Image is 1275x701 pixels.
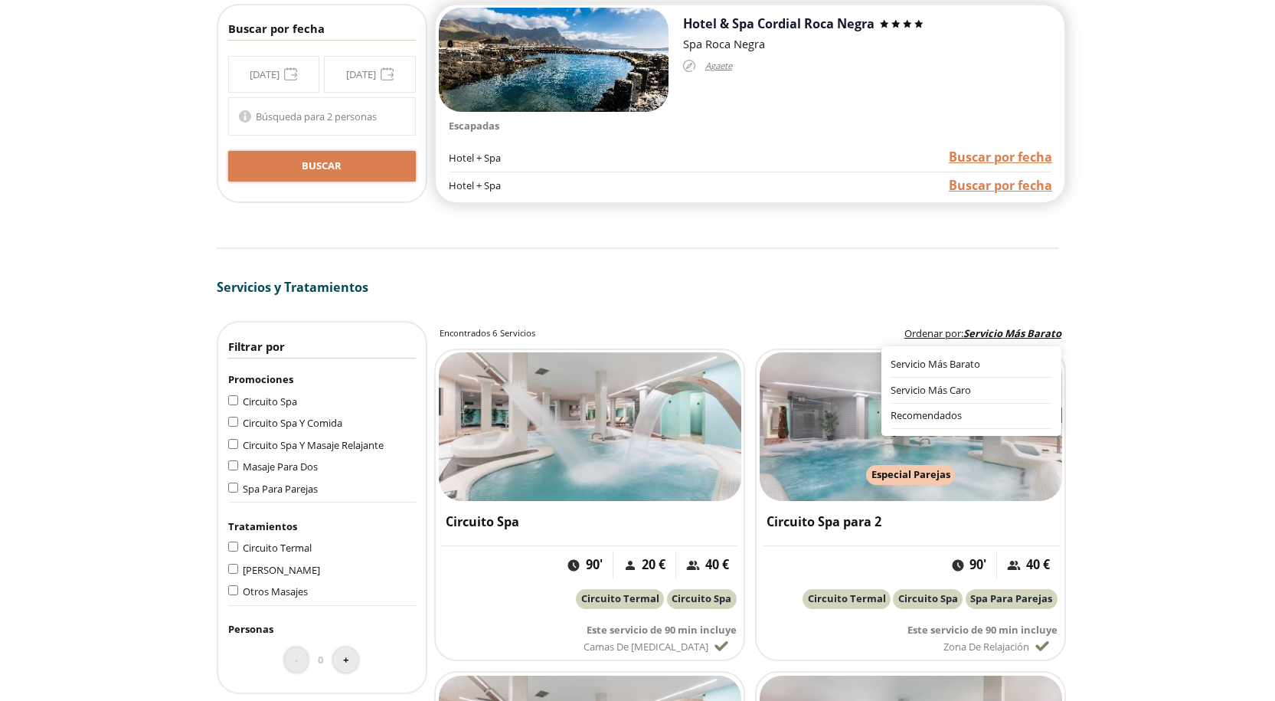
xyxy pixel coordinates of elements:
[866,465,955,485] button: Especial Parejas
[449,119,499,133] span: Escapadas
[943,640,1029,654] span: Zona de Relajación
[285,647,308,673] button: -
[949,177,1052,195] a: Buscar por fecha
[755,349,1066,661] a: Especial ParejasCircuito Spa para 290'40 €Circuito TermalCircuito SpaSpa Para ParejasEste servici...
[228,372,293,386] span: Promociones
[1026,556,1050,574] span: 40 €
[587,623,737,637] span: Este servicio de 90 min incluye
[898,591,958,605] span: Circuito Spa
[907,623,1058,637] span: Este servicio de 90 min incluye
[243,541,312,555] span: Circuito Termal
[584,640,708,654] span: Camas de [MEDICAL_DATA]
[581,591,659,605] span: Circuito Termal
[449,144,690,172] div: Hotel + Spa
[904,326,961,340] span: Ordenar por
[217,279,368,296] span: Servicios y Tratamientos
[705,57,732,75] span: Agaete
[243,438,384,452] span: Circuito Spa Y Masaje Relajante
[440,327,535,339] h2: Encontrados 6 Servicios
[256,110,377,123] span: Búsqueda para 2 personas
[333,647,358,673] button: +
[963,326,1061,340] span: Servicio Más Barato
[808,591,886,605] span: Circuito Termal
[803,589,891,609] button: Circuito Termal
[705,556,729,574] span: 40 €
[243,416,342,430] span: Circuito Spa Y Comida
[243,395,297,408] span: Circuito Spa
[683,35,1062,53] div: Spa Roca Negra
[970,591,1052,605] span: Spa Para Parejas
[767,513,1054,531] h3: Circuito Spa para 2
[969,556,986,574] span: 90'
[949,149,1052,166] a: Buscar por fecha
[228,21,325,36] span: Buscar por fecha
[642,556,665,574] span: 20 €
[683,15,875,32] span: Hotel & Spa Cordial Roca Negra
[891,408,1052,424] div: Recomendados
[434,349,745,661] a: Circuito Spa90'20 €40 €Circuito TermalCircuito SpaEste servicio de 90 min incluyeCamas de [MEDICA...
[586,556,603,574] span: 90'
[243,482,318,496] span: Spa Para Parejas
[243,585,308,598] span: Otros Masajes
[228,519,297,533] span: Tratamientos
[891,357,1052,372] div: Servicio Más Barato
[891,383,1052,398] div: Servicio Más Caro
[966,589,1058,609] button: Spa Para Parejas
[576,589,664,609] button: Circuito Termal
[228,622,273,636] span: Personas
[318,651,323,668] span: 0
[243,563,320,577] span: [PERSON_NAME]
[302,159,342,174] span: Buscar
[228,151,416,182] button: Buscar
[893,589,963,609] button: Circuito Spa
[446,513,734,531] h3: Circuito Spa
[228,339,285,354] span: Filtrar por
[667,589,737,609] button: Circuito Spa
[243,460,318,473] span: Masaje Para Dos
[949,177,1052,194] span: Buscar por fecha
[871,467,950,481] span: Especial Parejas
[949,149,1052,165] span: Buscar por fecha
[449,172,690,200] div: Hotel + Spa
[672,591,731,605] span: Circuito Spa
[904,326,1061,342] label: :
